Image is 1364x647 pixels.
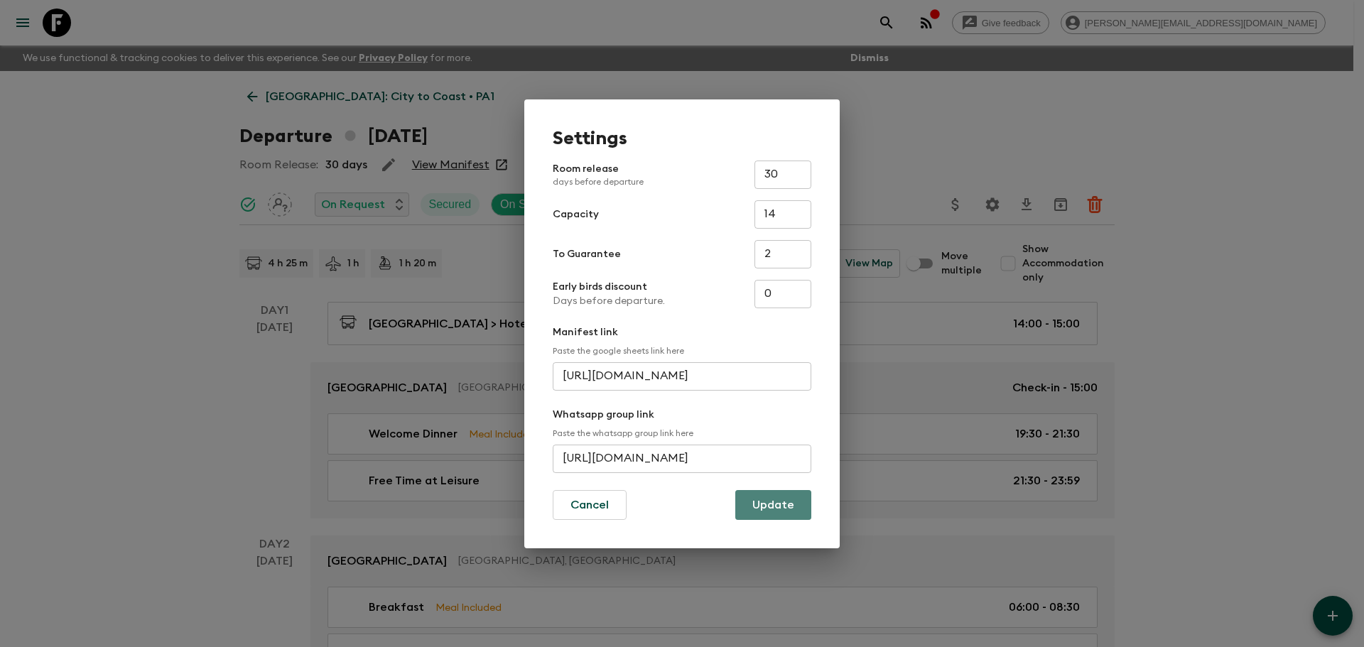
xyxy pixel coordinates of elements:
[553,345,811,357] p: Paste the google sheets link here
[553,428,811,439] p: Paste the whatsapp group link here
[553,445,811,473] input: e.g. https://chat.whatsapp.com/...
[754,200,811,229] input: e.g. 14
[553,294,665,308] p: Days before departure.
[754,161,811,189] input: e.g. 30
[754,280,811,308] input: e.g. 180
[553,490,627,520] button: Cancel
[553,408,811,422] p: Whatsapp group link
[553,247,621,261] p: To Guarantee
[754,240,811,268] input: e.g. 4
[735,490,811,520] button: Update
[553,325,811,339] p: Manifest link
[553,176,644,187] p: days before departure
[553,362,811,391] input: e.g. https://docs.google.com/spreadsheets/d/1P7Zz9v8J0vXy1Q/edit#gid=0
[553,128,811,149] h1: Settings
[553,280,665,294] p: Early birds discount
[553,207,599,222] p: Capacity
[553,162,644,187] p: Room release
